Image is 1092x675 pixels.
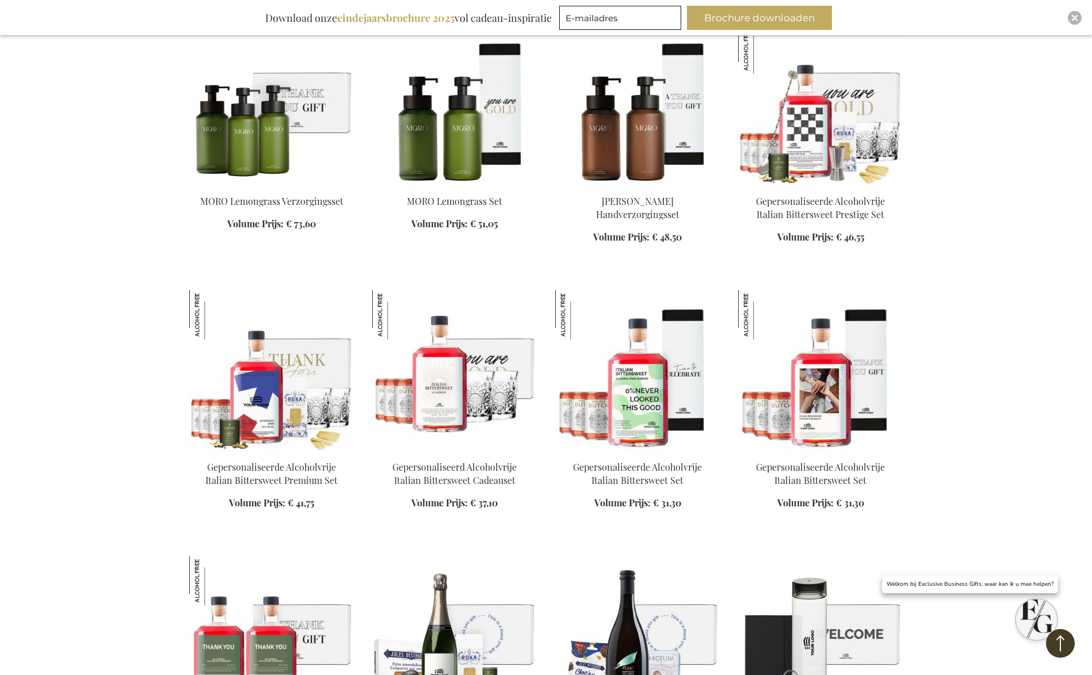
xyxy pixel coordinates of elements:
a: Personalised Non-Alcoholic Italian Bittersweet Gift Gepersonaliseerd Alcoholvrije Italian Bitters... [372,447,537,457]
span: € 51,05 [470,218,498,230]
a: Gepersonaliseerde Alcoholvrije Italian Bittersweet Set [573,461,702,486]
a: Volume Prijs: € 46,55 [777,231,864,244]
img: MORO Rosemary Handcare Set [555,24,720,185]
span: Volume Prijs: [593,231,650,243]
span: € 73,60 [286,218,316,230]
a: MORO Lemongrass Set [407,195,502,207]
img: MORO Lemongrass Set [372,24,537,185]
div: Close [1068,11,1082,25]
a: Volume Prijs: € 37,10 [411,497,498,510]
a: MORO Rosemary Handcare Set [555,181,720,192]
span: Volume Prijs: [594,497,651,509]
img: Gepersonaliseerde Alcoholvrije Italian Bittersweet Prestige Set [738,24,788,74]
a: Volume Prijs: € 31,30 [594,497,681,510]
a: Volume Prijs: € 51,05 [411,218,498,231]
span: Volume Prijs: [229,497,285,509]
span: € 31,30 [653,497,681,509]
span: Volume Prijs: [777,497,834,509]
a: Gepersonaliseerde Alcoholvrije Italian Bittersweet Prestige Set Gepersonaliseerde Alcoholvrije It... [738,181,903,192]
form: marketing offers and promotions [559,6,685,33]
a: Volume Prijs: € 48,50 [593,231,682,244]
a: MORO Lemongrass Care Set [189,181,354,192]
input: E-mailadres [559,6,681,30]
span: € 46,55 [836,231,864,243]
a: Volume Prijs: € 73,60 [227,218,316,231]
span: Volume Prijs: [777,231,834,243]
a: Gepersonaliseerde Alcoholvrije Italian Bittersweet Set [756,461,885,486]
div: Download onze vol cadeau-inspiratie [260,6,557,30]
span: € 37,10 [470,497,498,509]
a: Personalised Non-Alcoholic Italian Bittersweet Set Gepersonaliseerde Alcoholvrije Italian Bitters... [738,447,903,457]
span: Volume Prijs: [411,218,468,230]
span: Volume Prijs: [227,218,284,230]
a: Volume Prijs: € 31,30 [777,497,864,510]
span: Volume Prijs: [411,497,468,509]
img: Gepersonaliseerde Alcoholvrije Italian Bittersweet Set [555,290,605,340]
img: Personalised Non-Alcoholic Italian Bittersweet Premium Set [189,290,354,451]
a: Gepersonaliseerde Alcoholvrije Italian Bittersweet Premium Set [205,461,338,486]
img: Personalised Non-Alcoholic Italian Bittersweet Set [738,290,903,451]
img: Personalised Non-Alcoholic Italian Bittersweet Gift [372,290,537,451]
img: Gepersonaliseerde Alcoholvrije Italian Bittersweet Prestige Set [738,24,903,185]
a: Volume Prijs: € 41,75 [229,497,314,510]
span: € 41,75 [288,497,314,509]
img: Gepersonaliseerde Alcoholvrije Italian Bittersweet Duo Cadeauset [189,556,239,605]
img: Close [1071,14,1078,21]
img: MORO Lemongrass Care Set [189,24,354,185]
img: Gepersonaliseerde Alcoholvrije Italian Bittersweet Premium Set [189,290,239,340]
img: Gepersonaliseerde Alcoholvrije Italian Bittersweet Set [738,290,788,340]
a: MORO Lemongrass Set [372,181,537,192]
a: Gepersonaliseerde Alcoholvrije Italian Bittersweet Prestige Set [756,195,885,220]
a: Personalised Non-Alcoholic Italian Bittersweet Premium Set Gepersonaliseerde Alcoholvrije Italian... [189,447,354,457]
a: MORO Lemongrass Verzorgingsset [200,195,343,207]
a: Personalised Non-Alcoholic Italian Bittersweet Set Gepersonaliseerde Alcoholvrije Italian Bitters... [555,447,720,457]
a: [PERSON_NAME] Handverzorgingsset [596,195,679,220]
span: € 31,30 [836,497,864,509]
span: € 48,50 [652,231,682,243]
button: Brochure downloaden [687,6,832,30]
a: Gepersonaliseerd Alcoholvrije Italian Bittersweet Cadeauset [392,461,517,486]
img: Gepersonaliseerd Alcoholvrije Italian Bittersweet Cadeauset [372,290,422,340]
b: eindejaarsbrochure 2025 [337,11,455,25]
img: Personalised Non-Alcoholic Italian Bittersweet Set [555,290,720,451]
